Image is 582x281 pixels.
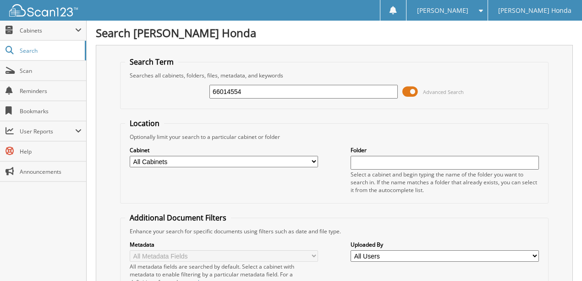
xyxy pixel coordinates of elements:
label: Metadata [130,241,318,248]
span: [PERSON_NAME] [417,8,468,13]
span: Advanced Search [423,88,464,95]
div: Optionally limit your search to a particular cabinet or folder [125,133,544,141]
label: Cabinet [130,146,318,154]
legend: Additional Document Filters [125,213,231,223]
h1: Search [PERSON_NAME] Honda [96,25,573,40]
legend: Location [125,118,164,128]
span: Announcements [20,168,82,176]
span: Scan [20,67,82,75]
img: scan123-logo-white.svg [9,4,78,17]
legend: Search Term [125,57,178,67]
span: [PERSON_NAME] Honda [498,8,571,13]
label: Folder [351,146,539,154]
label: Uploaded By [351,241,539,248]
div: Select a cabinet and begin typing the name of the folder you want to search in. If the name match... [351,171,539,194]
div: Searches all cabinets, folders, files, metadata, and keywords [125,72,544,79]
span: Bookmarks [20,107,82,115]
span: Reminders [20,87,82,95]
span: Cabinets [20,27,75,34]
span: User Reports [20,127,75,135]
div: Enhance your search for specific documents using filters such as date and file type. [125,227,544,235]
span: Help [20,148,82,155]
span: Search [20,47,80,55]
